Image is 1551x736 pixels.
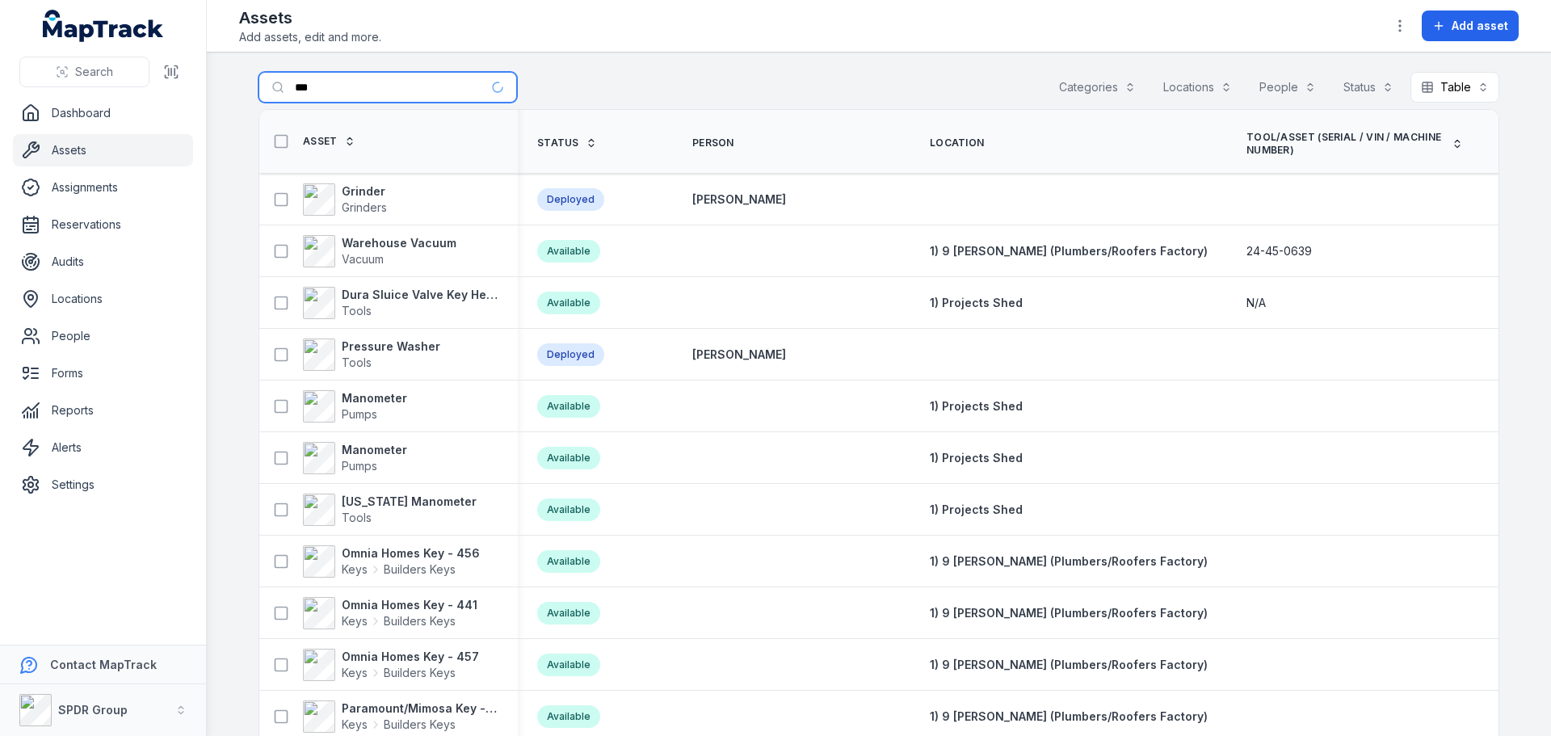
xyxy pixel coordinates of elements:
button: Add asset [1422,11,1519,41]
div: Available [537,498,600,521]
span: Asset [303,135,338,148]
span: 1) 9 [PERSON_NAME] (Plumbers/Roofers Factory) [930,658,1208,671]
a: Omnia Homes Key - 441KeysBuilders Keys [303,597,477,629]
a: Reports [13,394,193,427]
a: 1) 9 [PERSON_NAME] (Plumbers/Roofers Factory) [930,605,1208,621]
a: 1) Projects Shed [930,398,1023,414]
span: 1) 9 [PERSON_NAME] (Plumbers/Roofers Factory) [930,244,1208,258]
a: ManometerPumps [303,442,407,474]
strong: SPDR Group [58,703,128,717]
span: Add assets, edit and more. [239,29,381,45]
span: Builders Keys [384,665,456,681]
span: Keys [342,665,368,681]
a: Pressure WasherTools [303,339,440,371]
span: Vacuum [342,252,384,266]
a: 1) 9 [PERSON_NAME] (Plumbers/Roofers Factory) [930,657,1208,673]
a: Dura Sluice Valve Key Heavy Duty 50mm-600mmTools [303,287,498,319]
a: Asset [303,135,355,148]
strong: Manometer [342,442,407,458]
span: Pumps [342,459,377,473]
strong: Omnia Homes Key - 441 [342,597,477,613]
a: [US_STATE] ManometerTools [303,494,477,526]
div: Available [537,550,600,573]
strong: Grinder [342,183,387,200]
span: Tools [342,511,372,524]
a: Alerts [13,431,193,464]
a: 1) Projects Shed [930,450,1023,466]
span: Keys [342,561,368,578]
div: Available [537,447,600,469]
a: ManometerPumps [303,390,407,423]
a: Settings [13,469,193,501]
button: Table [1410,72,1499,103]
div: Available [537,705,600,728]
a: 1) Projects Shed [930,502,1023,518]
div: Available [537,654,600,676]
span: N/A [1246,295,1266,311]
div: Available [537,292,600,314]
strong: Omnia Homes Key - 457 [342,649,479,665]
strong: Omnia Homes Key - 456 [342,545,480,561]
span: Builders Keys [384,561,456,578]
a: [PERSON_NAME] [692,347,786,363]
a: Tool/Asset (Serial / VIN / Machine Number) [1246,131,1463,157]
span: Pumps [342,407,377,421]
div: Available [537,395,600,418]
span: Tools [342,355,372,369]
span: Keys [342,613,368,629]
span: Add asset [1452,18,1508,34]
a: 1) 9 [PERSON_NAME] (Plumbers/Roofers Factory) [930,709,1208,725]
a: Assignments [13,171,193,204]
button: People [1249,72,1326,103]
div: Available [537,240,600,263]
a: MapTrack [43,10,164,42]
strong: Warehouse Vacuum [342,235,456,251]
a: [PERSON_NAME] [692,191,786,208]
a: 1) 9 [PERSON_NAME] (Plumbers/Roofers Factory) [930,553,1208,570]
span: Builders Keys [384,613,456,629]
a: Paramount/Mimosa Key - 1856KeysBuilders Keys [303,700,498,733]
a: Assets [13,134,193,166]
span: 1) 9 [PERSON_NAME] (Plumbers/Roofers Factory) [930,554,1208,568]
a: Locations [13,283,193,315]
span: 1) 9 [PERSON_NAME] (Plumbers/Roofers Factory) [930,709,1208,723]
h2: Assets [239,6,381,29]
span: Location [930,137,984,149]
button: Locations [1153,72,1242,103]
a: Status [537,137,597,149]
a: Audits [13,246,193,278]
a: Reservations [13,208,193,241]
span: 24-45-0639 [1246,243,1312,259]
a: GrinderGrinders [303,183,387,216]
span: 1) Projects Shed [930,503,1023,516]
span: Builders Keys [384,717,456,733]
div: Deployed [537,188,604,211]
strong: Contact MapTrack [50,658,157,671]
span: Search [75,64,113,80]
a: 1) 9 [PERSON_NAME] (Plumbers/Roofers Factory) [930,243,1208,259]
strong: Manometer [342,390,407,406]
span: 1) Projects Shed [930,296,1023,309]
div: Available [537,602,600,625]
strong: [US_STATE] Manometer [342,494,477,510]
a: People [13,320,193,352]
a: Forms [13,357,193,389]
div: Deployed [537,343,604,366]
span: Tools [342,304,372,318]
span: Status [537,137,579,149]
button: Status [1333,72,1404,103]
a: Omnia Homes Key - 457KeysBuilders Keys [303,649,479,681]
button: Search [19,57,149,87]
span: 1) Projects Shed [930,451,1023,465]
a: Dashboard [13,97,193,129]
a: 1) Projects Shed [930,295,1023,311]
span: Tool/Asset (Serial / VIN / Machine Number) [1246,131,1445,157]
strong: Paramount/Mimosa Key - 1856 [342,700,498,717]
a: Omnia Homes Key - 456KeysBuilders Keys [303,545,480,578]
span: 1) 9 [PERSON_NAME] (Plumbers/Roofers Factory) [930,606,1208,620]
strong: Dura Sluice Valve Key Heavy Duty 50mm-600mm [342,287,498,303]
button: Categories [1049,72,1146,103]
span: Keys [342,717,368,733]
